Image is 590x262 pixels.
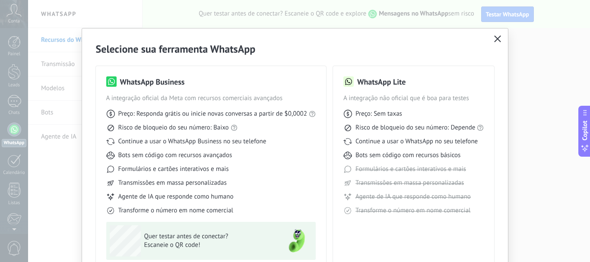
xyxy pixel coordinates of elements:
span: Risco de bloqueio do seu número: Depende [355,123,476,132]
span: Transforme o número em nome comercial [355,206,470,215]
h3: WhatsApp Business [120,76,185,87]
span: Formulários e cartões interativos e mais [355,165,466,174]
span: Transmissões em massa personalizadas [118,179,227,187]
span: Agente de IA que responde como humano [118,193,234,201]
span: Agente de IA que responde como humano [355,193,471,201]
img: green-phone.png [281,225,312,256]
span: Transmissões em massa personalizadas [355,179,464,187]
span: Escaneie o QR code! [144,241,270,249]
span: A integração não oficial que é boa para testes [343,94,484,103]
span: Copilot [580,120,589,140]
h3: WhatsApp Lite [357,76,406,87]
span: Bots sem código com recursos básicos [355,151,460,160]
span: Preço: Responda grátis ou inicie novas conversas a partir de $0,0002 [118,110,307,118]
span: Risco de bloqueio do seu número: Baixo [118,123,229,132]
span: Continue a usar o WhatsApp no seu telefone [355,137,478,146]
span: A integração oficial da Meta com recursos comerciais avançados [106,94,316,103]
span: Transforme o número em nome comercial [118,206,233,215]
h2: Selecione sua ferramenta WhatsApp [96,42,495,56]
span: Quer testar antes de conectar? [144,232,270,241]
span: Continue a usar o WhatsApp Business no seu telefone [118,137,266,146]
span: Bots sem código com recursos avançados [118,151,232,160]
span: Formulários e cartões interativos e mais [118,165,229,174]
span: Preço: Sem taxas [355,110,402,118]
